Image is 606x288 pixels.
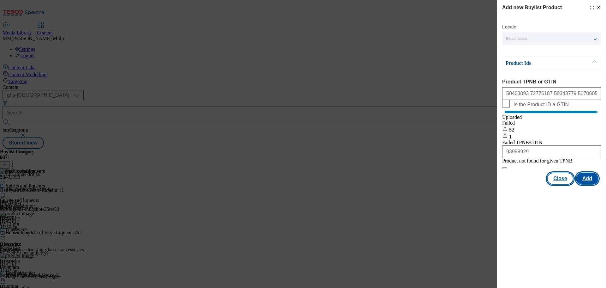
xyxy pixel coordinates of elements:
span: Is the Product ID a GTIN [514,102,569,107]
div: Failed TPNB/GTIN [502,140,601,145]
button: Close [547,173,573,185]
div: Product not found for given TPNB. [502,158,573,164]
div: Failed [502,120,601,126]
h4: Add new Buylist Product [502,4,562,11]
p: Product Ids [506,60,572,66]
input: Enter 1 or 20 space separated Product TPNB or GTIN [502,87,601,100]
span: Select locale [506,36,527,41]
div: 1 [502,133,601,140]
label: Product TPNB or GTIN [502,79,601,85]
label: Locale [502,25,516,29]
div: 52 [502,126,601,133]
button: Select locale [502,32,601,45]
div: Uploaded [502,114,601,120]
button: Add [576,173,598,185]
